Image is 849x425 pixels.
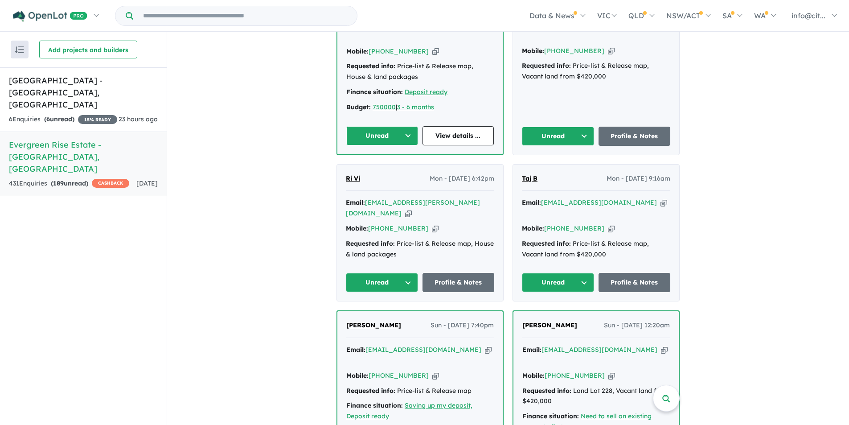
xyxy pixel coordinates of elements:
[522,320,577,331] a: [PERSON_NAME]
[522,173,537,184] a: Taj B
[608,371,615,380] button: Copy
[346,224,368,232] strong: Mobile:
[522,239,571,248] strong: Requested info:
[397,103,434,111] a: 3 - 6 months
[346,174,360,182] span: Ri Vi
[660,198,667,207] button: Copy
[432,47,439,56] button: Copy
[346,88,403,96] strong: Finance situation:
[422,126,494,145] a: View details ...
[346,103,371,111] strong: Budget:
[599,127,671,146] a: Profile & Notes
[485,345,492,355] button: Copy
[346,198,365,206] strong: Email:
[369,371,429,380] a: [PHONE_NUMBER]
[9,178,129,189] div: 431 Enquir ies
[44,115,74,123] strong: ( unread)
[544,47,604,55] a: [PHONE_NUMBER]
[522,346,541,354] strong: Email:
[9,139,158,175] h5: Evergreen Rise Estate - [GEOGRAPHIC_DATA] , [GEOGRAPHIC_DATA]
[346,387,395,395] strong: Requested info:
[432,224,439,233] button: Copy
[346,47,369,55] strong: Mobile:
[346,126,418,145] button: Unread
[405,209,412,218] button: Copy
[346,320,401,331] a: [PERSON_NAME]
[522,198,541,206] strong: Email:
[346,401,403,409] strong: Finance situation:
[373,103,396,111] a: 750000
[432,371,439,380] button: Copy
[13,11,87,22] img: Openlot PRO Logo White
[119,115,158,123] span: 23 hours ago
[522,62,571,70] strong: Requested info:
[346,198,480,217] a: [EMAIL_ADDRESS][PERSON_NAME][DOMAIN_NAME]
[541,198,657,206] a: [EMAIL_ADDRESS][DOMAIN_NAME]
[604,320,670,331] span: Sun - [DATE] 12:20am
[78,115,117,124] span: 15 % READY
[522,47,544,55] strong: Mobile:
[608,224,615,233] button: Copy
[136,179,158,187] span: [DATE]
[522,386,670,407] div: Land Lot 228, Vacant land from $420,000
[792,11,825,20] span: info@cit...
[346,273,418,292] button: Unread
[422,273,495,292] a: Profile & Notes
[522,239,670,260] div: Price-list & Release map, Vacant land from $420,000
[522,387,571,395] strong: Requested info:
[368,224,428,232] a: [PHONE_NUMBER]
[522,273,594,292] button: Unread
[346,61,494,83] div: Price-list & Release map, House & land packages
[346,401,472,420] a: Saving up my deposit, Deposit ready
[431,320,494,331] span: Sun - [DATE] 7:40pm
[661,345,668,355] button: Copy
[346,321,401,329] span: [PERSON_NAME]
[346,346,365,354] strong: Email:
[9,114,117,125] div: 6 Enquir ies
[522,174,537,182] span: Taj B
[346,62,395,70] strong: Requested info:
[365,346,481,354] a: [EMAIL_ADDRESS][DOMAIN_NAME]
[346,386,494,396] div: Price-list & Release map
[405,88,447,96] a: Deposit ready
[608,46,615,56] button: Copy
[599,273,671,292] a: Profile & Notes
[346,239,494,260] div: Price-list & Release map, House & land packages
[346,102,494,113] div: |
[522,321,577,329] span: [PERSON_NAME]
[430,173,494,184] span: Mon - [DATE] 6:42pm
[92,179,129,188] span: CASHBACK
[135,6,355,25] input: Try estate name, suburb, builder or developer
[15,46,24,53] img: sort.svg
[541,346,657,354] a: [EMAIL_ADDRESS][DOMAIN_NAME]
[522,61,670,82] div: Price-list & Release map, Vacant land from $420,000
[607,173,670,184] span: Mon - [DATE] 9:16am
[39,41,137,58] button: Add projects and builders
[53,179,64,187] span: 189
[522,127,594,146] button: Unread
[346,173,360,184] a: Ri Vi
[346,239,395,248] strong: Requested info:
[346,371,369,380] strong: Mobile:
[522,412,579,420] strong: Finance situation:
[545,371,605,380] a: [PHONE_NUMBER]
[522,224,544,232] strong: Mobile:
[544,224,604,232] a: [PHONE_NUMBER]
[51,179,88,187] strong: ( unread)
[522,371,545,380] strong: Mobile:
[369,47,429,55] a: [PHONE_NUMBER]
[46,115,50,123] span: 6
[9,74,158,111] h5: [GEOGRAPHIC_DATA] - [GEOGRAPHIC_DATA] , [GEOGRAPHIC_DATA]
